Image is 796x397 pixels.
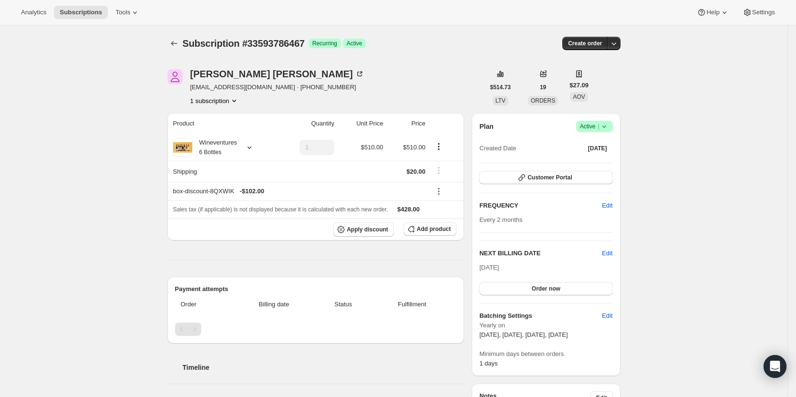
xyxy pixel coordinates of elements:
[764,355,786,378] div: Open Intercom Messenger
[333,222,394,237] button: Apply discount
[602,249,612,258] button: Edit
[319,300,368,309] span: Status
[479,331,568,338] span: [DATE], [DATE], [DATE], [DATE]
[115,9,130,16] span: Tools
[479,144,516,153] span: Created Date
[479,360,497,367] span: 1 days
[240,187,264,196] span: - $102.00
[361,144,383,151] span: $510.00
[532,285,560,293] span: Order now
[347,226,388,233] span: Apply discount
[596,308,618,324] button: Edit
[60,9,102,16] span: Subscriptions
[199,149,222,156] small: 6 Bottles
[706,9,719,16] span: Help
[691,6,734,19] button: Help
[337,113,386,134] th: Unit Price
[397,206,420,213] span: $428.00
[479,201,602,210] h2: FREQUENCY
[496,97,506,104] span: LTV
[527,174,572,181] span: Customer Portal
[573,94,585,100] span: AOV
[479,321,612,330] span: Yearly on
[479,122,494,131] h2: Plan
[190,96,239,105] button: Product actions
[167,161,277,182] th: Shipping
[580,122,609,131] span: Active
[54,6,108,19] button: Subscriptions
[737,6,781,19] button: Settings
[602,201,612,210] span: Edit
[479,282,612,295] button: Order now
[582,142,613,155] button: [DATE]
[403,222,456,236] button: Add product
[479,349,612,359] span: Minimum days between orders
[175,284,457,294] h2: Payment attempts
[167,113,277,134] th: Product
[534,81,552,94] button: 19
[588,145,607,152] span: [DATE]
[479,264,499,271] span: [DATE]
[15,6,52,19] button: Analytics
[479,216,522,223] span: Every 2 months
[602,311,612,321] span: Edit
[183,38,305,49] span: Subscription #33593786467
[485,81,517,94] button: $514.73
[431,141,446,152] button: Product actions
[347,40,362,47] span: Active
[431,165,446,176] button: Shipping actions
[540,84,546,91] span: 19
[479,311,602,321] h6: Batching Settings
[596,198,618,213] button: Edit
[386,113,429,134] th: Price
[490,84,511,91] span: $514.73
[235,300,313,309] span: Billing date
[167,69,183,84] span: Philip Goodwin
[312,40,337,47] span: Recurring
[183,363,465,372] h2: Timeline
[110,6,145,19] button: Tools
[406,168,425,175] span: $20.00
[403,144,425,151] span: $510.00
[479,171,612,184] button: Customer Portal
[479,249,602,258] h2: NEXT BILLING DATE
[752,9,775,16] span: Settings
[531,97,555,104] span: ORDERS
[190,69,364,79] div: [PERSON_NAME] [PERSON_NAME]
[190,83,364,92] span: [EMAIL_ADDRESS][DOMAIN_NAME] · [PHONE_NUMBER]
[21,9,46,16] span: Analytics
[373,300,451,309] span: Fulfillment
[562,37,608,50] button: Create order
[569,81,589,90] span: $27.09
[167,37,181,50] button: Subscriptions
[173,206,388,213] span: Sales tax (if applicable) is not displayed because it is calculated with each new order.
[175,323,457,336] nav: Pagination
[598,123,599,130] span: |
[192,138,237,157] div: Wineventures
[417,225,451,233] span: Add product
[276,113,337,134] th: Quantity
[173,187,426,196] div: box-discount-8QXWIK
[568,40,602,47] span: Create order
[175,294,232,315] th: Order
